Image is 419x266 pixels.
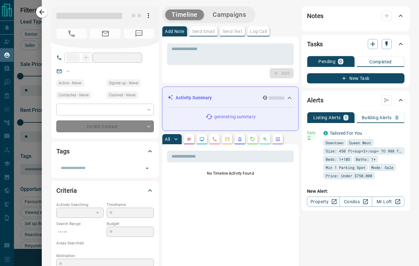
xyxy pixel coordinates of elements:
p: 1 [345,115,347,120]
div: condos.ca [323,131,328,135]
svg: Agent Actions [275,137,280,142]
h2: Notes [307,11,323,21]
span: Signed up - Never [109,80,139,86]
svg: Requests [250,137,255,142]
h2: Tags [56,146,69,156]
svg: Lead Browsing Activity [199,137,204,142]
p: generating summary [214,114,256,120]
div: Do Not Contact [56,120,154,132]
p: Actively Searching: [56,202,103,208]
p: Search Range: [56,221,103,227]
span: Queen West [349,139,371,146]
button: Open [143,164,152,173]
p: Timeframe: [107,202,154,208]
span: Contacted - Never [59,92,89,98]
span: Downtown [326,139,343,146]
svg: Calls [212,137,217,142]
p: Pending [318,59,335,64]
p: No Timeline Activity Found [167,171,294,176]
div: Criteria [56,183,154,198]
h2: Alerts [307,95,323,105]
svg: Listing Alerts [237,137,242,142]
svg: Notes [187,137,192,142]
span: Baths: 1+ [356,156,376,162]
div: Notes [307,8,404,23]
p: Areas Searched: [56,240,154,246]
p: 0 [396,115,398,120]
p: Daily [307,130,320,136]
p: Add Note [165,29,184,34]
a: -- [66,68,69,74]
svg: Emails [225,137,230,142]
button: New Task [307,73,404,83]
p: New Alert: [307,188,404,195]
a: Tailored For You [330,131,362,136]
span: Price: Under $750,000 [326,172,372,179]
span: Mode: Sale [371,164,393,171]
p: All [165,137,170,141]
span: No Number [124,29,154,39]
button: Timeline [165,10,204,20]
div: Tasks [307,36,404,52]
svg: Opportunities [263,137,268,142]
span: Active - Never [59,80,82,86]
p: Completed [369,60,392,64]
div: Alerts [307,93,404,108]
p: 0 [339,59,342,64]
span: No Number [56,29,87,39]
span: Min 1 Parking Spot [326,164,366,171]
p: Motivation: [56,253,154,259]
p: Activity Summary [176,94,212,101]
a: Condos [339,197,372,207]
p: Building Alerts [362,115,392,120]
h2: Tasks [307,39,323,49]
span: Beds: 1+1BD [326,156,350,162]
div: Tags [56,144,154,159]
span: Size: 450 ft<sup>2</sup> TO 988 ft<sup>2</sup> [326,148,402,154]
a: Mr.Loft [372,197,404,207]
span: No Email [90,29,120,39]
h2: Criteria [56,185,77,196]
a: Property [307,197,340,207]
button: Campaigns [206,10,252,20]
p: Listing Alerts [313,115,341,120]
p: Budget: [107,221,154,227]
p: -- - -- [56,227,103,237]
div: Activity Summary [167,92,293,104]
svg: Push Notification Only [307,136,311,140]
span: Claimed - Never [109,92,136,98]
